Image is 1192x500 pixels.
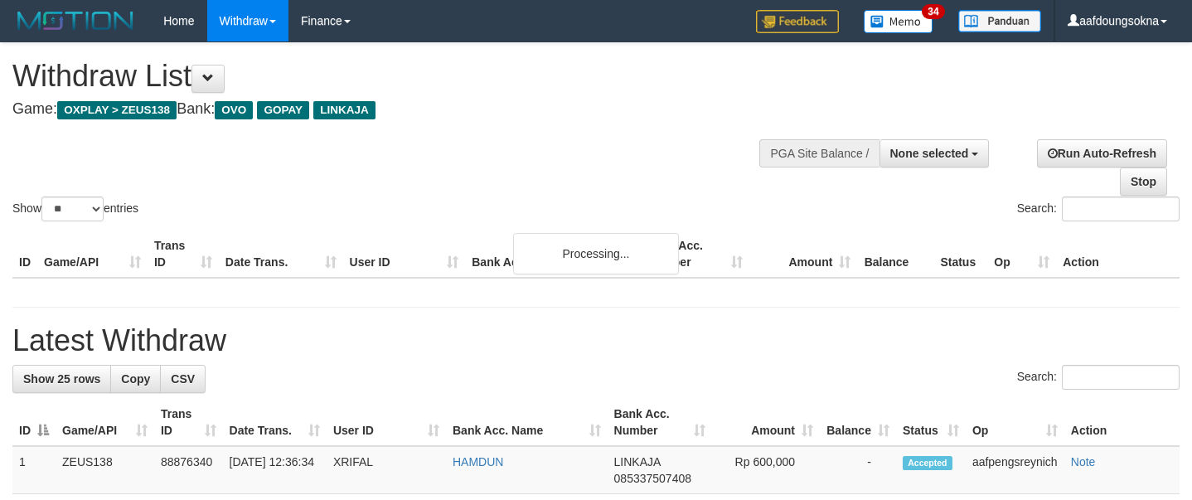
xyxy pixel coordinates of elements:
[820,446,896,494] td: -
[820,399,896,446] th: Balance: activate to sort column ascending
[446,399,608,446] th: Bank Acc. Name: activate to sort column ascending
[987,231,1056,278] th: Op
[890,147,969,160] span: None selected
[12,324,1180,357] h1: Latest Withdraw
[148,231,219,278] th: Trans ID
[327,399,446,446] th: User ID: activate to sort column ascending
[966,399,1064,446] th: Op: activate to sort column ascending
[121,372,150,386] span: Copy
[12,101,778,118] h4: Game: Bank:
[41,197,104,221] select: Showentries
[12,399,56,446] th: ID: activate to sort column descending
[223,399,327,446] th: Date Trans.: activate to sort column ascending
[749,231,858,278] th: Amount
[641,231,749,278] th: Bank Acc. Number
[879,139,990,167] button: None selected
[343,231,466,278] th: User ID
[1017,197,1180,221] label: Search:
[864,10,933,33] img: Button%20Memo.svg
[966,446,1064,494] td: aafpengsreynich
[1062,365,1180,390] input: Search:
[223,446,327,494] td: [DATE] 12:36:34
[1062,197,1180,221] input: Search:
[327,446,446,494] td: XRIFAL
[12,231,37,278] th: ID
[933,231,987,278] th: Status
[12,60,778,93] h1: Withdraw List
[896,399,966,446] th: Status: activate to sort column ascending
[154,446,223,494] td: 88876340
[513,233,679,274] div: Processing...
[313,101,376,119] span: LINKAJA
[56,446,154,494] td: ZEUS138
[453,455,503,468] a: HAMDUN
[160,365,206,393] a: CSV
[857,231,933,278] th: Balance
[219,231,343,278] th: Date Trans.
[23,372,100,386] span: Show 25 rows
[759,139,879,167] div: PGA Site Balance /
[12,8,138,33] img: MOTION_logo.png
[12,197,138,221] label: Show entries
[56,399,154,446] th: Game/API: activate to sort column ascending
[958,10,1041,32] img: panduan.png
[614,472,691,485] span: Copy 085337507408 to clipboard
[756,10,839,33] img: Feedback.jpg
[712,446,820,494] td: Rp 600,000
[614,455,661,468] span: LINKAJA
[1071,455,1096,468] a: Note
[1037,139,1167,167] a: Run Auto-Refresh
[903,456,952,470] span: Accepted
[12,446,56,494] td: 1
[1017,365,1180,390] label: Search:
[1056,231,1180,278] th: Action
[37,231,148,278] th: Game/API
[215,101,253,119] span: OVO
[12,365,111,393] a: Show 25 rows
[171,372,195,386] span: CSV
[1064,399,1180,446] th: Action
[608,399,712,446] th: Bank Acc. Number: activate to sort column ascending
[257,101,309,119] span: GOPAY
[57,101,177,119] span: OXPLAY > ZEUS138
[712,399,820,446] th: Amount: activate to sort column ascending
[1120,167,1167,196] a: Stop
[465,231,640,278] th: Bank Acc. Name
[154,399,223,446] th: Trans ID: activate to sort column ascending
[110,365,161,393] a: Copy
[922,4,944,19] span: 34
